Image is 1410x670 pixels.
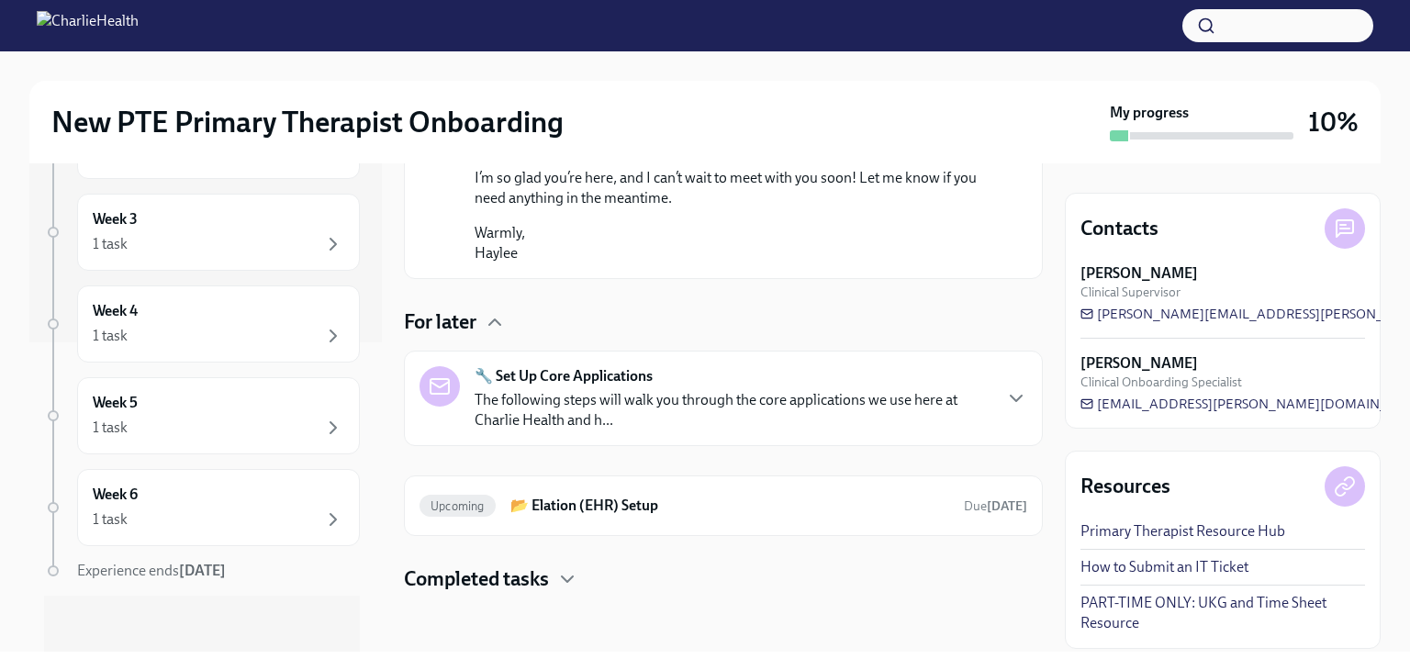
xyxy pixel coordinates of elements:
span: Clinical Onboarding Specialist [1080,374,1242,391]
span: Experience ends [77,562,226,579]
span: Due [964,498,1027,514]
h2: New PTE Primary Therapist Onboarding [51,104,564,140]
h4: Contacts [1080,215,1158,242]
p: I’m so glad you’re here, and I can’t wait to meet with you soon! Let me know if you need anything... [475,168,998,208]
h6: 📂 Elation (EHR) Setup [510,496,949,516]
h6: Week 5 [93,393,138,413]
span: Clinical Supervisor [1080,284,1181,301]
a: Week 31 task [44,194,360,271]
h3: 10% [1308,106,1359,139]
strong: My progress [1110,103,1189,123]
a: Primary Therapist Resource Hub [1080,521,1285,542]
a: Week 41 task [44,285,360,363]
p: The following steps will walk you through the core applications we use here at Charlie Health and... [475,390,990,430]
div: Completed tasks [404,565,1043,593]
h4: For later [404,308,476,336]
h4: Resources [1080,473,1170,500]
div: For later [404,308,1043,336]
strong: 🔧 Set Up Core Applications [475,366,653,386]
strong: [PERSON_NAME] [1080,353,1198,374]
div: 1 task [93,418,128,438]
img: CharlieHealth [37,11,139,40]
span: October 17th, 2025 10:00 [964,497,1027,515]
h6: Week 4 [93,301,138,321]
strong: [PERSON_NAME] [1080,263,1198,284]
div: 1 task [93,509,128,530]
a: Week 51 task [44,377,360,454]
div: 1 task [93,234,128,254]
a: Week 61 task [44,469,360,546]
strong: [DATE] [987,498,1027,514]
a: PART-TIME ONLY: UKG and Time Sheet Resource [1080,593,1365,633]
h4: Completed tasks [404,565,549,593]
h6: Week 3 [93,209,138,229]
span: Upcoming [420,499,496,513]
p: Warmly, Haylee [475,223,998,263]
a: Upcoming📂 Elation (EHR) SetupDue[DATE] [420,491,1027,520]
a: How to Submit an IT Ticket [1080,557,1248,577]
h6: Week 6 [93,485,138,505]
strong: [DATE] [179,562,226,579]
div: 1 task [93,326,128,346]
